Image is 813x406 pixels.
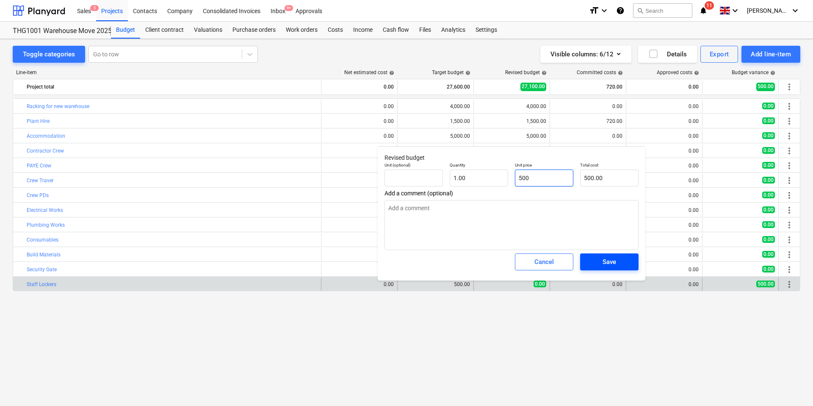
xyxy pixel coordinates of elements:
[784,264,794,275] span: More actions
[630,267,699,273] div: 0.00
[705,1,714,10] span: 11
[589,6,599,16] i: format_size
[13,70,322,75] div: Line-item
[762,206,775,213] span: 0.00
[27,267,57,273] a: Security Gate
[13,46,85,63] button: Toggle categories
[762,162,775,169] span: 0.00
[470,22,502,39] div: Settings
[784,205,794,215] span: More actions
[762,132,775,139] span: 0.00
[348,22,378,39] a: Income
[464,70,470,75] span: help
[762,192,775,198] span: 0.00
[526,103,546,109] div: 4,000.00
[450,162,508,170] p: Quantity
[414,22,436,39] a: Files
[762,177,775,184] span: 0.00
[603,256,616,267] div: Save
[401,80,470,94] div: 27,600.00
[784,116,794,126] span: More actions
[762,117,775,124] span: 0.00
[90,5,99,11] span: 5
[432,70,470,75] div: Target budget
[630,163,699,169] div: 0.00
[325,80,394,94] div: 0.00
[700,46,738,63] button: Export
[515,253,573,270] button: Cancel
[638,46,697,63] button: Details
[710,49,729,60] div: Export
[784,250,794,260] span: More actions
[657,70,699,75] div: Approved costs
[111,22,140,39] div: Budget
[762,266,775,273] span: 0.00
[756,281,775,287] span: 500.00
[553,281,622,287] div: 0.00
[730,6,740,16] i: keyboard_arrow_down
[784,131,794,141] span: More actions
[140,22,189,39] a: Client contract
[762,236,775,243] span: 0.00
[630,178,699,184] div: 0.00
[633,3,692,18] button: Search
[450,118,470,124] div: 1,500.00
[378,22,414,39] a: Cash flow
[630,192,699,198] div: 0.00
[450,103,470,109] div: 4,000.00
[580,253,639,270] button: Save
[630,148,699,154] div: 0.00
[784,146,794,156] span: More actions
[762,221,775,228] span: 0.00
[553,80,622,94] div: 720.00
[751,49,791,60] div: Add line-item
[384,190,639,197] span: Add a comment (optional)
[384,281,394,287] div: 0.00
[534,281,546,287] span: 0.00
[27,133,65,139] a: Accommodation
[384,162,443,170] p: Unit (optional)
[599,6,609,16] i: keyboard_arrow_down
[384,133,394,139] div: 0.00
[384,153,639,162] p: Revised budget
[27,192,49,198] a: Crew PDs
[384,118,394,124] div: 0.00
[616,6,625,16] i: Knowledge base
[13,27,101,36] div: THG1001 Warehouse Move 2025
[784,101,794,111] span: More actions
[27,178,53,184] a: Crew Travel
[630,103,699,109] div: 0.00
[630,237,699,243] div: 0.00
[27,103,89,109] a: Racking for new warehouse
[630,252,699,258] div: 0.00
[450,133,470,139] div: 5,000.00
[580,162,639,170] p: Total cost
[436,22,470,39] div: Analytics
[741,46,800,63] button: Add line-item
[27,281,56,287] a: Staff Lockers
[692,70,699,75] span: help
[550,49,621,60] div: Visible columns : 6/12
[27,118,50,124] a: Plant Hire
[771,365,813,406] div: Chat Widget
[27,148,64,154] a: Contractor Crew
[553,103,622,109] div: 0.00
[630,133,699,139] div: 0.00
[784,82,794,92] span: More actions
[387,70,394,75] span: help
[784,220,794,230] span: More actions
[784,190,794,200] span: More actions
[762,103,775,109] span: 0.00
[189,22,227,39] a: Valuations
[553,118,622,124] div: 720.00
[27,207,63,213] a: Electrical Works
[637,7,644,14] span: search
[27,163,51,169] a: PAYE Crew
[534,256,554,267] div: Cancel
[784,279,794,289] span: More actions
